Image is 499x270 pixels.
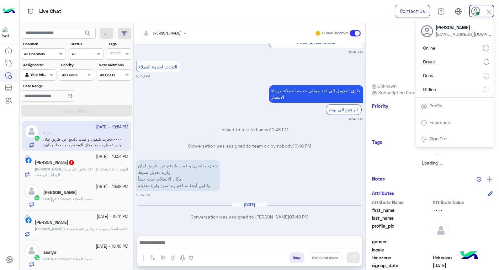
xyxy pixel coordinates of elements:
[372,254,432,261] span: timezone
[483,45,489,51] input: Online
[43,256,49,261] span: Bot
[96,244,129,250] small: [DATE] - 10:40 PM
[423,72,434,79] span: Busy
[3,5,15,18] img: Logo
[97,214,129,220] small: [DATE] - 10:41 PM
[326,104,362,115] div: الرجوع الى بوت
[153,31,182,35] span: [PERSON_NAME]
[433,223,449,238] img: defaultAdmin.png
[109,50,121,57] div: Select
[421,136,427,143] img: tab
[35,167,64,171] span: [PERSON_NAME]
[374,113,491,124] div: loading...
[136,74,151,79] small: 10:48 PM
[484,87,489,92] input: Offline
[269,85,363,103] p: 2/10/2025, 10:48 PM
[476,177,481,182] img: notes
[485,8,492,15] img: close
[34,195,40,201] img: WhatsApp
[35,226,64,231] span: [PERSON_NAME]
[25,157,32,164] img: Facebook
[136,192,151,197] small: 10:54 PM
[34,254,40,261] img: WhatsApp
[349,50,363,55] small: 10:48 PM
[39,7,61,16] p: Live Chat
[433,246,493,253] span: null
[136,143,363,149] p: Conversation was assigned to team cx by nobody
[21,105,132,116] button: Apply Filters
[430,103,443,108] a: Profile
[433,199,493,206] span: Attribute Value
[458,245,480,267] img: hulul-logo.png
[84,30,92,37] span: search
[158,252,168,263] button: Trigger scenario
[35,167,128,177] span: الهونر ٤٠٠ النسخة ال ٥١٢ كاش بكم وايه الهدايا اللي معاه
[436,24,492,31] span: [PERSON_NAME]
[168,252,179,263] button: create order
[61,62,93,68] label: Priority
[35,226,65,231] b: :
[436,31,492,37] span: [EMAIL_ADDRESS][DOMAIN_NAME]
[136,213,363,220] p: Conversation was assigned to [PERSON_NAME]
[423,86,436,93] span: Offline
[378,89,433,96] span: Subscription Date : [DATE]
[139,64,177,69] span: التحدث لخدمة العملاء
[430,120,450,125] a: Feedback
[372,238,432,245] span: gender
[484,73,489,78] input: Busy
[99,62,131,68] label: Note mentions
[23,41,65,47] label: Channel:
[35,160,75,165] h5: Mohamed Hawass
[423,58,435,65] span: Break
[23,62,56,68] label: Assigned to:
[433,254,493,261] span: Unknown
[136,126,363,133] p: ٠٠٠٠ asked to talk to human
[423,45,436,51] span: Online
[188,256,194,261] img: make a call
[421,120,427,126] img: tab
[24,155,30,161] img: picture
[35,167,65,171] b: :
[96,184,129,190] small: [DATE] - 10:48 PM
[69,160,74,165] span: 3
[179,254,186,262] img: send voice note
[43,256,50,261] b: :
[270,127,289,132] span: 10:48 PM
[43,197,50,201] b: :
[148,252,158,263] button: select flow
[43,197,49,201] span: Bot
[322,31,348,36] small: Human Handover
[395,5,430,18] a: Contact Us
[161,255,166,260] img: Trigger scenario
[80,28,96,41] button: search
[71,41,103,47] label: Status
[372,83,396,89] span: Unknown
[422,160,443,165] span: Loading ...
[433,207,493,213] span: ٠٠٠٠
[43,250,56,255] h5: asalya
[24,244,39,258] img: defaultAdmin.png
[289,214,308,219] span: 03:48 PM
[430,136,447,141] a: Sign Out
[372,215,432,221] span: last_name
[43,190,77,195] h5: Diaa Roshdy
[309,252,342,263] button: Send and close
[25,217,32,224] img: Facebook
[374,148,491,159] div: loading...
[484,59,489,65] input: Break
[50,256,92,261] span: Handover خدمة العملاء
[140,254,147,262] img: send attachment
[65,226,127,231] span: قائمه اسعار موبيلات ريلمي فئه متوسطه
[487,176,492,182] img: add
[372,190,394,196] h6: Attributes
[372,262,432,269] span: signup_date
[23,83,93,89] label: Date Range
[150,255,155,260] img: select flow
[136,160,220,191] p: 2/10/2025, 10:54 PM
[372,199,432,206] span: Attribute Name
[435,5,447,18] a: tab
[372,139,493,145] h6: Tags
[289,252,304,263] button: Drop
[96,154,129,160] small: [DATE] - 10:54 PM
[349,116,363,121] small: 10:48 PM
